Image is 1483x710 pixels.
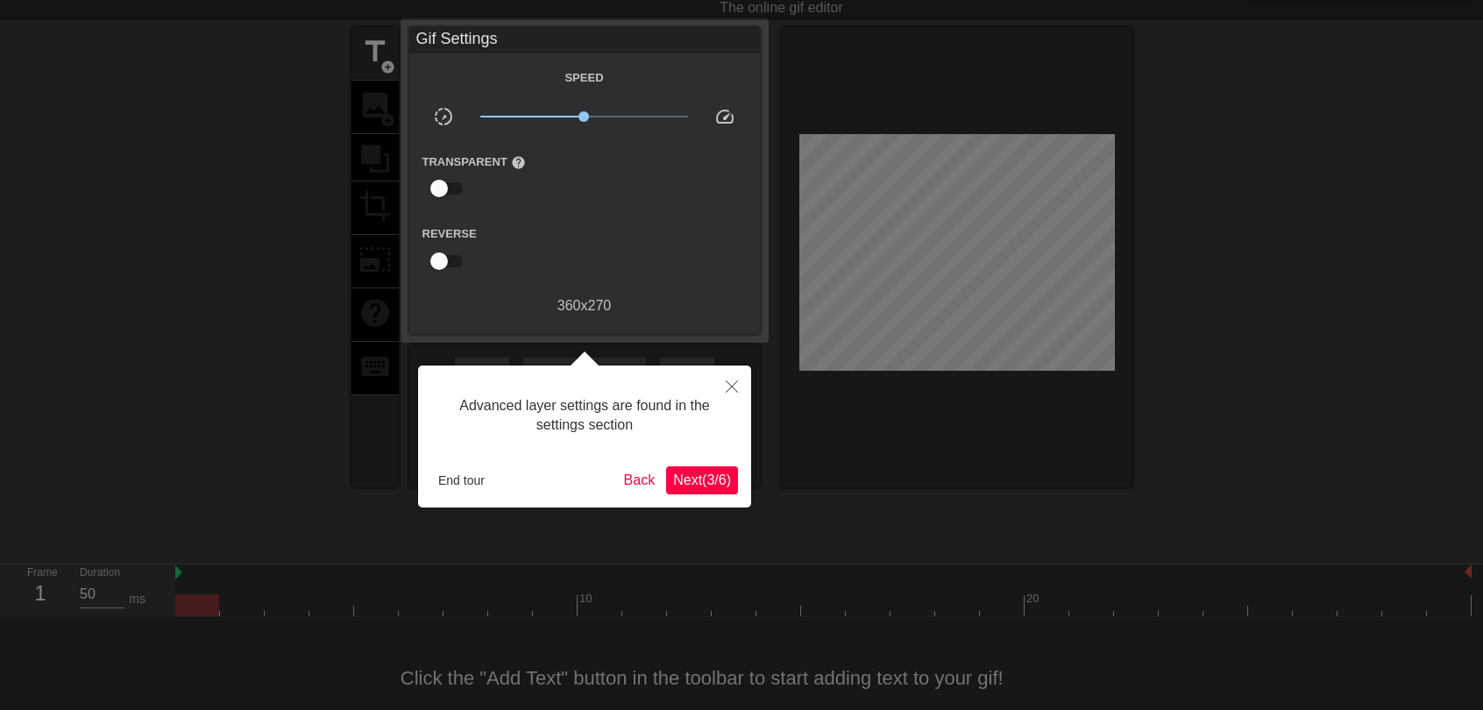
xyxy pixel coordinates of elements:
span: Next ( 3 / 6 ) [673,472,731,487]
button: End tour [431,467,492,493]
div: Advanced layer settings are found in the settings section [431,379,738,453]
button: Back [617,466,663,494]
button: Next [666,466,738,494]
button: Close [713,366,751,406]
